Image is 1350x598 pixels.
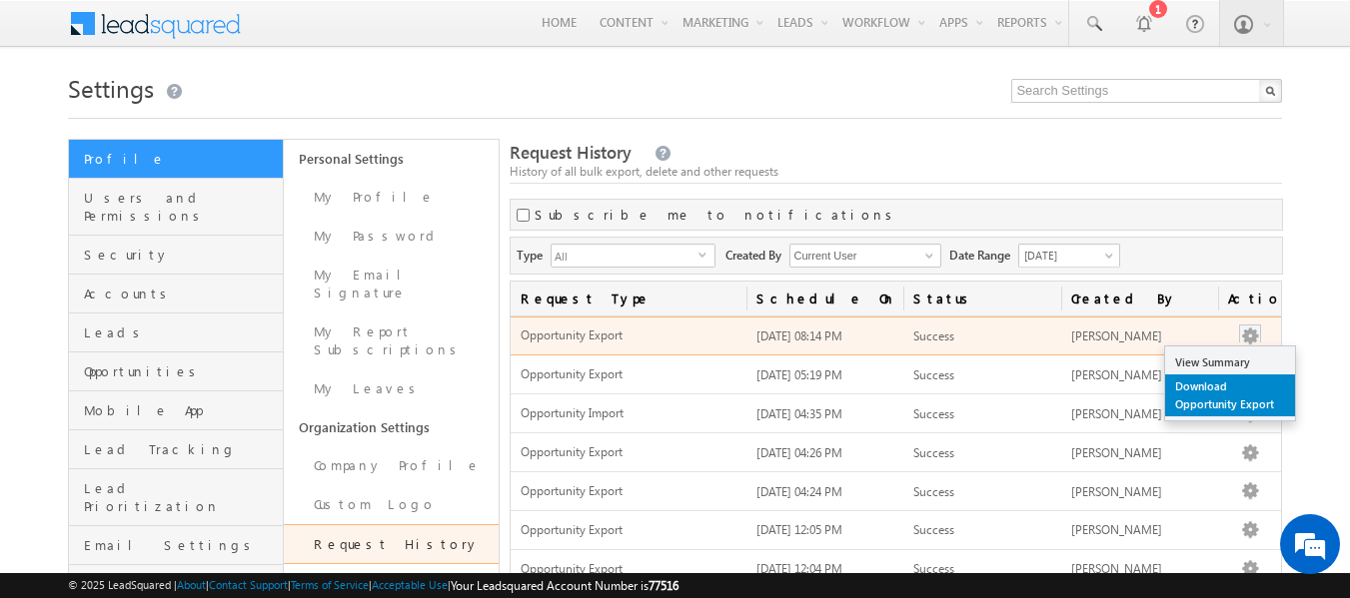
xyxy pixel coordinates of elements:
[913,445,954,460] span: Success
[1218,282,1281,315] span: Actions
[521,522,736,539] span: Opportunity Export
[698,250,714,259] span: select
[284,369,499,408] a: My Leaves
[913,406,954,421] span: Success
[649,578,678,593] span: 77516
[725,244,789,265] span: Created By
[68,576,678,595] span: © 2025 LeadSquared | | | | |
[521,366,736,383] span: Opportunity Export
[84,323,278,341] span: Leads
[84,362,278,380] span: Opportunities
[68,72,154,104] span: Settings
[284,524,499,564] a: Request History
[756,445,842,460] span: [DATE] 04:26 PM
[949,244,1018,265] span: Date Range
[284,140,499,178] a: Personal Settings
[756,484,842,499] span: [DATE] 04:24 PM
[913,561,954,576] span: Success
[69,391,283,430] a: Mobile App
[756,367,842,382] span: [DATE] 05:19 PM
[521,405,736,422] span: Opportunity Import
[84,189,278,225] span: Users and Permissions
[756,406,842,421] span: [DATE] 04:35 PM
[284,312,499,369] a: My Report Subscriptions
[69,236,283,275] a: Security
[284,446,499,485] a: Company Profile
[1071,484,1162,499] span: [PERSON_NAME]
[84,150,278,168] span: Profile
[756,522,842,537] span: [DATE] 12:05 PM
[1071,367,1162,382] span: [PERSON_NAME]
[913,522,954,537] span: Success
[521,444,736,461] span: Opportunity Export
[69,313,283,352] a: Leads
[84,440,278,458] span: Lead Tracking
[1011,79,1282,103] input: Search Settings
[284,178,499,217] a: My Profile
[177,578,206,591] a: About
[756,561,842,576] span: [DATE] 12:04 PM
[1071,522,1162,537] span: [PERSON_NAME]
[521,561,736,578] span: Opportunity Export
[1018,244,1120,268] a: [DATE]
[1071,445,1162,460] span: [PERSON_NAME]
[913,484,954,499] span: Success
[69,179,283,236] a: Users and Permissions
[1165,350,1295,374] a: View Summary
[521,483,736,500] span: Opportunity Export
[84,285,278,302] span: Accounts
[552,245,698,267] span: All
[84,536,278,554] span: Email Settings
[69,469,283,526] a: Lead Prioritization
[284,256,499,312] a: My Email Signature
[84,479,278,515] span: Lead Prioritization
[1061,282,1219,315] a: Created By
[84,246,278,264] span: Security
[69,140,283,179] a: Profile
[903,282,1061,315] a: Status
[510,163,1283,181] div: History of all bulk export, delete and other requests
[1071,328,1162,343] span: [PERSON_NAME]
[284,217,499,256] a: My Password
[789,244,941,268] input: Type to Search
[372,578,448,591] a: Acceptable Use
[69,275,283,313] a: Accounts
[1071,406,1162,421] span: [PERSON_NAME]
[913,367,954,382] span: Success
[84,401,278,419] span: Mobile App
[451,578,678,593] span: Your Leadsquared Account Number is
[291,578,369,591] a: Terms of Service
[521,327,736,344] span: Opportunity Export
[517,244,551,265] span: Type
[284,485,499,524] a: Custom Logo
[209,578,288,591] a: Contact Support
[746,282,904,315] a: Schedule On
[511,282,746,315] a: Request Type
[1071,561,1162,576] span: [PERSON_NAME]
[69,352,283,391] a: Opportunities
[1165,374,1295,416] a: Download Opportunity Export
[914,246,939,266] a: Show All Items
[284,408,499,446] a: Organization Settings
[69,430,283,469] a: Lead Tracking
[913,328,954,343] span: Success
[535,206,899,224] label: Subscribe me to notifications
[551,244,715,268] div: All
[510,141,632,164] span: Request History
[1019,247,1114,265] span: [DATE]
[756,328,842,343] span: [DATE] 08:14 PM
[69,526,283,565] a: Email Settings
